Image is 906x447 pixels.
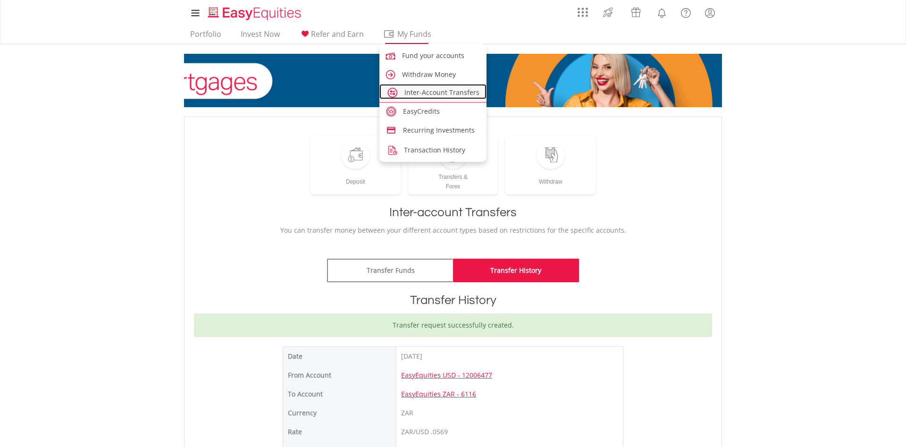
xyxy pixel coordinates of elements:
div: Withdraw [505,169,596,186]
p: You can transfer money between your different account types based on restrictions for the specifi... [194,226,712,235]
a: transaction-history.png Transaction History [379,141,487,158]
span: Transaction History [404,145,465,154]
img: caret-right.svg [384,68,397,81]
img: account-transfer.svg [387,87,398,98]
td: Date [283,346,396,366]
span: EasyCredits [403,107,440,116]
span: Recurring Investments [403,126,475,135]
a: Withdraw [505,136,596,194]
img: EasyEquities_Logo.png [206,6,305,21]
h1: Inter-account Transfers [194,204,712,221]
span: Withdraw Money [402,70,456,79]
a: Portfolio [186,29,225,44]
a: Notifications [650,2,674,21]
a: Refer and Earn [295,29,368,44]
td: Rate [283,422,396,441]
a: My Profile [698,2,722,23]
a: FAQ's and Support [674,2,698,21]
a: Transfers &Forex [408,136,498,194]
div: Transfer request successfully created. [194,313,712,337]
img: thrive-v2.svg [600,5,616,20]
td: From Account [283,366,396,385]
td: Currency [283,404,396,422]
td: To Account [283,385,396,404]
img: grid-menu-icon.svg [578,7,588,17]
span: Inter-Account Transfers [404,88,479,97]
img: credit-card.svg [386,125,396,135]
img: transaction-history.png [386,144,399,157]
div: Deposit [310,169,401,186]
span: My Funds [383,28,445,40]
a: Home page [204,2,305,21]
span: Fund your accounts [402,51,464,60]
a: EasyEquities ZAR - 6116 [401,389,476,398]
a: account-transfer.svg Inter-Account Transfers [379,84,487,99]
div: Transfers & Forex [408,169,498,191]
a: EasyEquities USD - 12006477 [401,371,492,380]
img: fund.svg [384,50,397,62]
a: caret-right.svg Withdraw Money [379,65,487,83]
a: easy-credits.svg EasyCredits [379,103,487,118]
img: easy-credits.svg [386,106,396,117]
td: ZAR/USD .0569 [396,422,623,441]
td: [DATE] [396,346,623,366]
a: Vouchers [622,2,650,20]
a: Deposit [310,136,401,194]
a: Transfer Funds [327,259,453,282]
img: EasyMortage Promotion Banner [184,54,722,107]
img: vouchers-v2.svg [628,5,644,20]
a: Transfer History [453,259,579,282]
td: ZAR [396,404,623,422]
h1: Transfer History [194,292,712,309]
a: fund.svg Fund your accounts [379,46,487,64]
a: Invest Now [237,29,284,44]
span: Refer and Earn [311,29,364,39]
a: credit-card.svg Recurring Investments [379,122,487,137]
a: AppsGrid [571,2,594,17]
